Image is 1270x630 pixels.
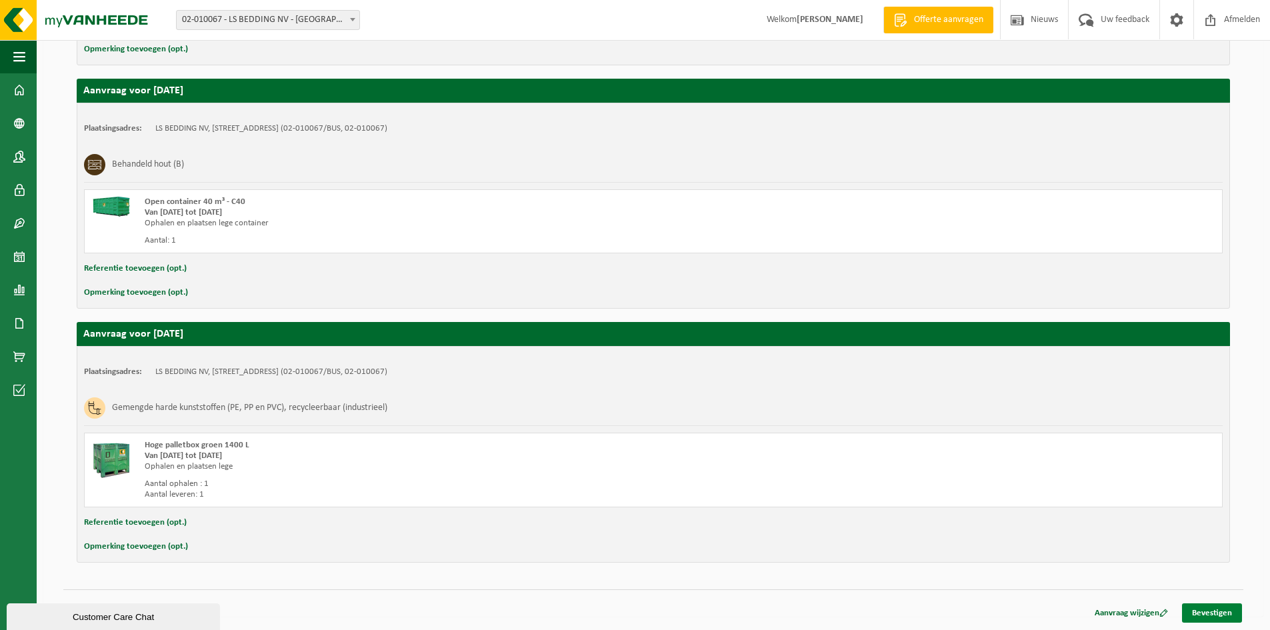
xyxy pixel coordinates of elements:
[797,15,863,25] strong: [PERSON_NAME]
[1182,603,1242,623] a: Bevestigen
[145,451,222,460] strong: Van [DATE] tot [DATE]
[7,601,223,630] iframe: chat widget
[176,10,360,30] span: 02-010067 - LS BEDDING NV - HARELBEKE
[84,538,188,555] button: Opmerking toevoegen (opt.)
[91,197,131,217] img: HK-XC-40-GN-00.png
[145,479,707,489] div: Aantal ophalen : 1
[83,329,183,339] strong: Aanvraag voor [DATE]
[91,440,131,480] img: PB-HB-1400-HPE-GN-01.png
[145,218,707,229] div: Ophalen en plaatsen lege container
[145,208,222,217] strong: Van [DATE] tot [DATE]
[145,441,249,449] span: Hoge palletbox groen 1400 L
[1085,603,1178,623] a: Aanvraag wijzigen
[84,284,188,301] button: Opmerking toevoegen (opt.)
[84,260,187,277] button: Referentie toevoegen (opt.)
[84,124,142,133] strong: Plaatsingsadres:
[84,41,188,58] button: Opmerking toevoegen (opt.)
[155,123,387,134] td: LS BEDDING NV, [STREET_ADDRESS] (02-010067/BUS, 02-010067)
[145,235,707,246] div: Aantal: 1
[83,85,183,96] strong: Aanvraag voor [DATE]
[112,397,387,419] h3: Gemengde harde kunststoffen (PE, PP en PVC), recycleerbaar (industrieel)
[155,367,387,377] td: LS BEDDING NV, [STREET_ADDRESS] (02-010067/BUS, 02-010067)
[145,461,707,472] div: Ophalen en plaatsen lege
[84,514,187,531] button: Referentie toevoegen (opt.)
[145,197,245,206] span: Open container 40 m³ - C40
[177,11,359,29] span: 02-010067 - LS BEDDING NV - HARELBEKE
[112,154,184,175] h3: Behandeld hout (B)
[883,7,993,33] a: Offerte aanvragen
[84,367,142,376] strong: Plaatsingsadres:
[145,489,707,500] div: Aantal leveren: 1
[911,13,987,27] span: Offerte aanvragen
